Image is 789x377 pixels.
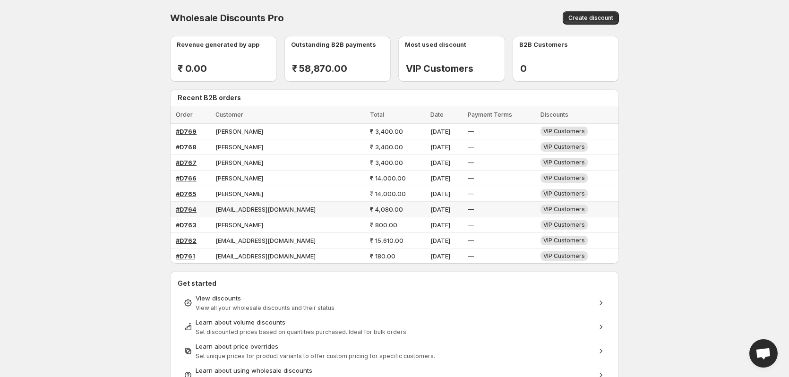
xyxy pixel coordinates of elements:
[468,128,474,135] span: —
[370,159,403,166] span: ₹ 3,400.00
[291,40,376,49] p: Outstanding B2B payments
[178,63,277,74] h2: ₹ 0.00
[430,128,450,135] span: [DATE]
[543,206,585,213] span: VIP Customers
[468,159,474,166] span: —
[543,221,585,228] span: VIP Customers
[215,159,263,166] span: [PERSON_NAME]
[370,252,395,260] span: ₹ 180.00
[215,221,263,229] span: [PERSON_NAME]
[468,174,474,182] span: —
[215,237,316,244] span: [EMAIL_ADDRESS][DOMAIN_NAME]
[543,128,585,135] span: VIP Customers
[520,63,619,74] h2: 0
[176,174,197,182] a: #D766
[468,221,474,229] span: —
[543,174,585,181] span: VIP Customers
[176,237,197,244] a: #D762
[176,111,193,118] span: Order
[543,237,585,244] span: VIP Customers
[215,174,263,182] span: [PERSON_NAME]
[177,40,259,49] p: Revenue generated by app
[468,143,474,151] span: —
[370,190,406,197] span: ₹ 14,000.00
[196,304,334,311] span: View all your wholesale discounts and their status
[176,159,197,166] a: #D767
[176,190,196,197] a: #D765
[215,206,316,213] span: [EMAIL_ADDRESS][DOMAIN_NAME]
[468,237,474,244] span: —
[468,252,474,260] span: —
[430,237,450,244] span: [DATE]
[176,252,195,260] a: #D761
[215,143,263,151] span: [PERSON_NAME]
[370,111,384,118] span: Total
[215,111,243,118] span: Customer
[370,237,403,244] span: ₹ 15,610.00
[196,342,593,351] div: Learn about price overrides
[430,190,450,197] span: [DATE]
[170,12,283,24] span: Wholesale Discounts Pro
[468,206,474,213] span: —
[430,252,450,260] span: [DATE]
[430,111,444,118] span: Date
[543,252,585,259] span: VIP Customers
[215,190,263,197] span: [PERSON_NAME]
[370,221,397,229] span: ₹ 800.00
[196,366,593,375] div: Learn about using wholesale discounts
[519,40,568,49] p: B2B Customers
[178,279,611,288] h2: Get started
[468,111,512,118] span: Payment Terms
[215,128,263,135] span: [PERSON_NAME]
[196,293,593,303] div: View discounts
[196,328,408,335] span: Set discounted prices based on quantities purchased. Ideal for bulk orders.
[543,190,585,197] span: VIP Customers
[430,143,450,151] span: [DATE]
[370,206,403,213] span: ₹ 4,080.00
[430,159,450,166] span: [DATE]
[176,221,196,229] a: #D763
[543,143,585,150] span: VIP Customers
[196,352,435,360] span: Set unique prices for product variants to offer custom pricing for specific customers.
[468,190,474,197] span: —
[292,63,391,74] h2: ₹ 58,870.00
[370,128,403,135] span: ₹ 3,400.00
[405,40,466,49] p: Most used discount
[430,206,450,213] span: [DATE]
[543,159,585,166] span: VIP Customers
[749,339,778,368] div: Open chat
[430,221,450,229] span: [DATE]
[178,93,615,103] h2: Recent B2B orders
[563,11,619,25] button: Create discount
[176,128,197,135] a: #D769
[568,14,613,22] span: Create discount
[215,252,316,260] span: [EMAIL_ADDRESS][DOMAIN_NAME]
[176,206,197,213] a: #D764
[406,63,505,74] h2: VIP Customers
[430,174,450,182] span: [DATE]
[196,317,593,327] div: Learn about volume discounts
[540,111,568,118] span: Discounts
[370,143,403,151] span: ₹ 3,400.00
[176,143,197,151] a: #D768
[370,174,406,182] span: ₹ 14,000.00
